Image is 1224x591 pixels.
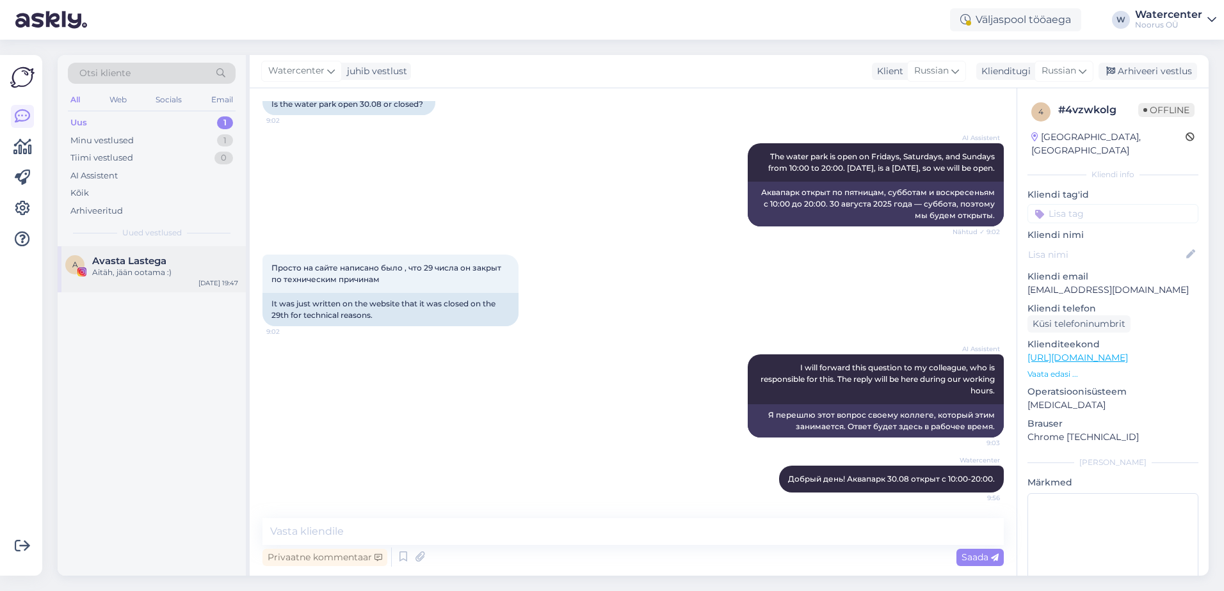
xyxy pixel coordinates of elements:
[153,91,184,108] div: Socials
[271,263,503,284] span: Просто на сайте написано было , что 29 числа он закрыт по техническим причинам
[262,549,387,566] div: Privaatne kommentaar
[952,493,1000,503] span: 9:56
[70,116,87,129] div: Uus
[214,152,233,164] div: 0
[79,67,131,80] span: Otsi kliente
[1027,228,1198,242] p: Kliendi nimi
[262,293,519,326] div: It was just written on the website that it was closed on the 29th for technical reasons.
[1042,64,1076,78] span: Russian
[10,65,35,90] img: Askly Logo
[70,205,123,217] div: Arhiveeritud
[1038,107,1043,116] span: 4
[1031,130,1186,157] div: [GEOGRAPHIC_DATA], [GEOGRAPHIC_DATA]
[68,91,83,108] div: All
[342,65,407,78] div: juhib vestlust
[761,363,997,395] span: I will forward this question to my colleague, who is responsible for this. The reply will be here...
[217,134,233,147] div: 1
[952,438,1000,448] span: 9:03
[1027,352,1128,363] a: [URL][DOMAIN_NAME]
[788,474,995,484] span: Добрый день! Аквапарк 30.08 открыт с 10:00-20:00.
[1135,10,1216,30] a: WatercenterNoorus OÜ
[1027,398,1198,412] p: [MEDICAL_DATA]
[952,133,1000,143] span: AI Assistent
[1027,188,1198,201] p: Kliendi tag'id
[1027,476,1198,489] p: Märkmed
[1027,315,1131,333] div: Küsi telefoninumbrit
[872,65,903,78] div: Klient
[209,91,236,108] div: Email
[1027,385,1198,398] p: Operatsioonisüsteem
[70,169,118,182] div: AI Assistent
[70,152,133,164] div: Tiimi vestlused
[72,260,78,269] span: A
[266,116,314,125] span: 9:02
[952,344,1000,354] span: AI Assistent
[1027,338,1198,351] p: Klienditeekond
[748,182,1004,226] div: Аквапарк открыт по пятницам, субботам и воскресеньям с 10:00 до 20:00. 30 августа 2025 года — суб...
[1138,103,1195,117] span: Offline
[1027,204,1198,223] input: Lisa tag
[1027,417,1198,430] p: Brauser
[952,455,1000,465] span: Watercenter
[122,227,182,239] span: Uued vestlused
[92,255,166,267] span: Avasta Lastega
[1027,430,1198,444] p: Chrome [TECHNICAL_ID]
[768,152,997,173] span: The water park is open on Fridays, Saturdays, and Sundays from 10:00 to 20:00. [DATE], is a [DATE...
[976,65,1031,78] div: Klienditugi
[1135,20,1202,30] div: Noorus OÜ
[748,404,1004,437] div: Я перешлю этот вопрос своему коллеге, который этим занимается. Ответ будет здесь в рабочее время.
[962,551,999,563] span: Saada
[1027,270,1198,283] p: Kliendi email
[1027,283,1198,297] p: [EMAIL_ADDRESS][DOMAIN_NAME]
[268,64,325,78] span: Watercenter
[1058,102,1138,118] div: # 4vzwkolg
[198,278,238,288] div: [DATE] 19:47
[70,187,89,200] div: Kõik
[92,267,238,278] div: Aitäh, jään ootama :)
[1099,63,1197,80] div: Arhiveeri vestlus
[1027,302,1198,315] p: Kliendi telefon
[217,116,233,129] div: 1
[107,91,129,108] div: Web
[952,227,1000,237] span: Nähtud ✓ 9:02
[1135,10,1202,20] div: Watercenter
[1027,169,1198,180] div: Kliendi info
[1112,11,1130,29] div: W
[266,327,314,336] span: 9:02
[262,93,435,115] div: Is the water park open 30.08 or closed?
[1027,457,1198,468] div: [PERSON_NAME]
[914,64,949,78] span: Russian
[1028,248,1184,262] input: Lisa nimi
[950,8,1081,31] div: Väljaspool tööaega
[1027,368,1198,380] p: Vaata edasi ...
[70,134,134,147] div: Minu vestlused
